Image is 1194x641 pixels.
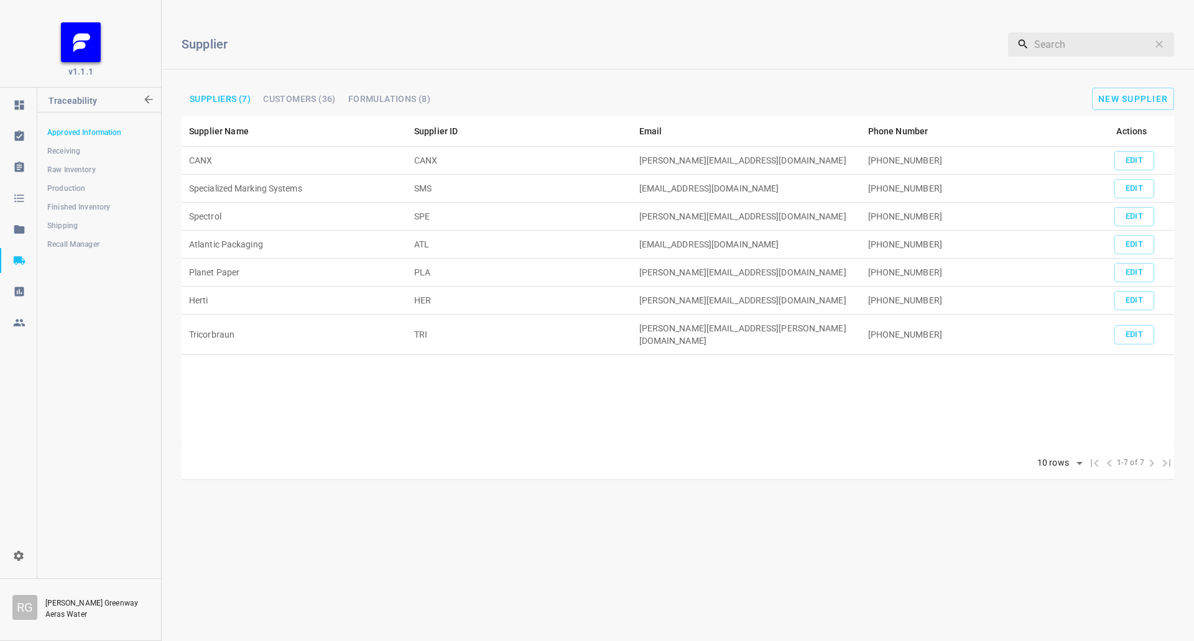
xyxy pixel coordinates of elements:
[47,164,150,176] span: Raw Inventory
[185,91,256,107] button: Suppliers (7)
[861,231,1090,259] td: [PHONE_NUMBER]
[182,287,407,315] td: Herti
[182,147,407,175] td: CANX
[861,287,1090,315] td: [PHONE_NUMBER]
[37,213,160,238] a: Shipping
[1017,38,1029,50] svg: Search
[1114,291,1154,310] button: add
[639,124,678,139] span: Email
[1121,237,1148,252] span: Edit
[861,147,1090,175] td: [PHONE_NUMBER]
[45,597,149,609] p: [PERSON_NAME] Greenway
[263,95,336,103] span: Customers (36)
[47,238,150,251] span: Recall Manager
[414,124,458,139] div: Supplier ID
[47,182,150,195] span: Production
[37,232,160,257] a: Recall Manager
[1087,456,1102,471] span: First Page
[1144,456,1159,471] span: Next Page
[632,315,861,355] td: [PERSON_NAME][EMAIL_ADDRESS][PERSON_NAME][DOMAIN_NAME]
[37,195,160,219] a: Finished Inventory
[182,34,830,54] h6: Supplier
[1114,263,1154,282] button: add
[343,91,435,107] button: Formulations (8)
[1114,207,1154,226] button: add
[182,259,407,287] td: Planet Paper
[1029,454,1087,473] div: 10 rows
[47,201,150,213] span: Finished Inventory
[1121,328,1148,342] span: Edit
[45,609,145,620] p: Aeras Water
[68,65,93,78] span: v1.1.1
[407,231,632,259] td: ATL
[861,259,1090,287] td: [PHONE_NUMBER]
[1121,154,1148,168] span: Edit
[348,95,430,103] span: Formulations (8)
[189,124,249,139] div: Supplier Name
[1034,32,1148,57] input: Search
[47,126,150,139] span: Approved Information
[1092,88,1174,110] button: add
[1159,456,1174,471] span: Last Page
[1121,293,1148,308] span: Edit
[1114,179,1154,198] button: add
[182,231,407,259] td: Atlantic Packaging
[61,22,101,62] img: FB_Logo_Reversed_RGB_Icon.895fbf61.png
[182,203,407,231] td: Spectrol
[632,287,861,315] td: [PERSON_NAME][EMAIL_ADDRESS][DOMAIN_NAME]
[1114,325,1154,344] button: add
[861,175,1090,203] td: [PHONE_NUMBER]
[258,91,341,107] button: Customers (36)
[632,259,861,287] td: [PERSON_NAME][EMAIL_ADDRESS][DOMAIN_NAME]
[868,124,945,139] span: Phone Number
[49,88,141,118] p: Traceability
[1114,235,1154,254] button: add
[190,95,251,103] span: Suppliers (7)
[407,287,632,315] td: HER
[37,157,160,182] a: Raw Inventory
[407,175,632,203] td: SMS
[632,175,861,203] td: [EMAIL_ADDRESS][DOMAIN_NAME]
[1121,265,1148,280] span: Edit
[47,145,150,157] span: Receiving
[407,203,632,231] td: SPE
[189,124,265,139] span: Supplier Name
[632,147,861,175] td: [PERSON_NAME][EMAIL_ADDRESS][DOMAIN_NAME]
[1117,457,1144,469] span: 1-7 of 7
[407,147,632,175] td: CANX
[414,124,474,139] span: Supplier ID
[47,219,150,232] span: Shipping
[37,139,160,164] a: Receiving
[407,259,632,287] td: PLA
[1098,94,1168,104] span: New Supplier
[639,124,662,139] div: Email
[1114,151,1154,170] button: add
[37,120,160,145] a: Approved Information
[182,175,407,203] td: Specialized Marking Systems
[37,176,160,201] a: Production
[632,231,861,259] td: [EMAIL_ADDRESS][DOMAIN_NAME]
[861,203,1090,231] td: [PHONE_NUMBER]
[868,124,928,139] div: Phone Number
[407,315,632,355] td: TRI
[1121,210,1148,224] span: Edit
[632,203,861,231] td: [PERSON_NAME][EMAIL_ADDRESS][DOMAIN_NAME]
[1102,456,1117,471] span: Previous Page
[12,595,37,620] div: R G
[861,315,1090,355] td: [PHONE_NUMBER]
[182,315,407,355] td: Tricorbraun
[1121,182,1148,196] span: Edit
[1034,458,1072,468] div: 10 rows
